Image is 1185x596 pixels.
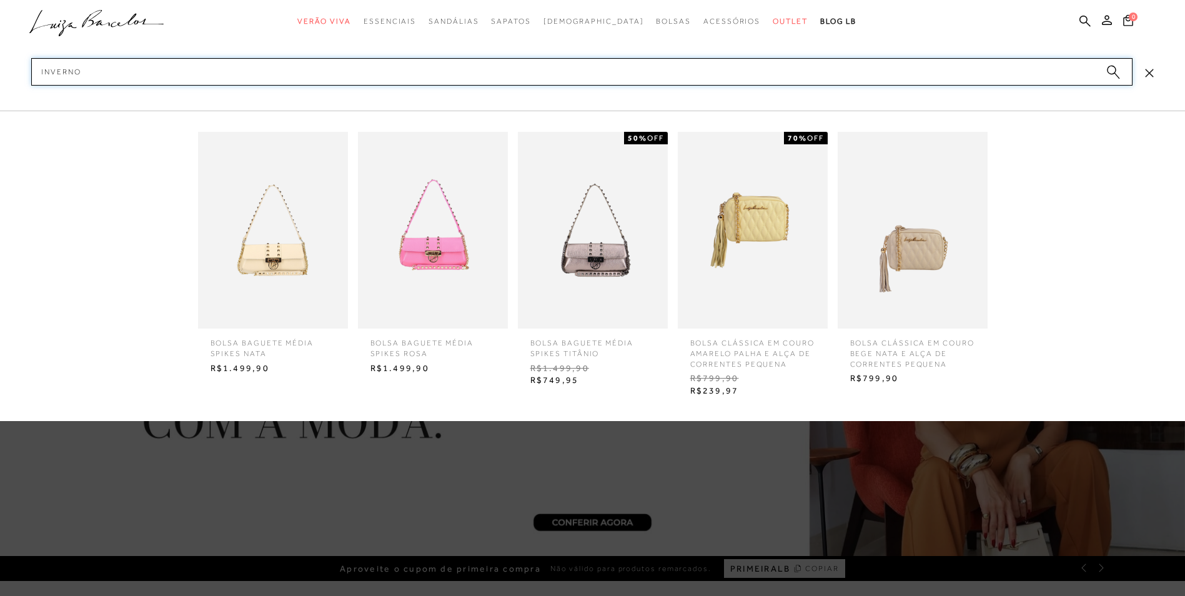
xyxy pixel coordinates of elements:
[429,17,478,26] span: Sandálias
[31,58,1133,86] input: Buscar.
[628,134,647,142] strong: 50%
[358,132,508,329] img: BOLSA BAGUETE MÉDIA SPIKES ROSA
[841,369,984,388] span: R$799,90
[807,134,824,142] span: OFF
[297,17,351,26] span: Verão Viva
[521,329,665,359] span: BOLSA BAGUETE MÉDIA SPIKES TITÂNIO
[841,329,984,369] span: BOLSA CLÁSSICA EM COURO BEGE NATA E ALÇA DE CORRENTES PEQUENA
[361,359,505,378] span: R$1.499,90
[1119,14,1137,31] button: 0
[195,132,351,377] a: BOLSA BAGUETE MÉDIA SPIKES NATA BOLSA BAGUETE MÉDIA SPIKES NATA R$1.499,90
[521,371,665,390] span: R$749,95
[820,17,856,26] span: BLOG LB
[703,17,760,26] span: Acessórios
[773,17,808,26] span: Outlet
[297,10,351,33] a: categoryNavScreenReaderText
[788,134,807,142] strong: 70%
[703,10,760,33] a: categoryNavScreenReaderText
[518,132,668,329] img: BOLSA BAGUETE MÉDIA SPIKES TITÂNIO
[656,10,691,33] a: categoryNavScreenReaderText
[543,17,644,26] span: [DEMOGRAPHIC_DATA]
[201,359,345,378] span: R$1.499,90
[361,329,505,359] span: BOLSA BAGUETE MÉDIA SPIKES ROSA
[838,132,988,329] img: BOLSA CLÁSSICA EM COURO BEGE NATA E ALÇA DE CORRENTES PEQUENA
[355,132,511,377] a: BOLSA BAGUETE MÉDIA SPIKES ROSA BOLSA BAGUETE MÉDIA SPIKES ROSA R$1.499,90
[429,10,478,33] a: categoryNavScreenReaderText
[656,17,691,26] span: Bolsas
[491,10,530,33] a: categoryNavScreenReaderText
[681,382,825,400] span: R$239,97
[675,132,831,400] a: BOLSA CLÁSSICA EM COURO AMARELO PALHA E ALÇA DE CORRENTES PEQUENA 70%OFF BOLSA CLÁSSICA EM COURO ...
[543,10,644,33] a: noSubCategoriesText
[773,10,808,33] a: categoryNavScreenReaderText
[820,10,856,33] a: BLOG LB
[515,132,671,390] a: BOLSA BAGUETE MÉDIA SPIKES TITÂNIO 50%OFF BOLSA BAGUETE MÉDIA SPIKES TITÂNIO R$1.499,90 R$749,95
[681,369,825,388] span: R$799,90
[647,134,664,142] span: OFF
[835,132,991,388] a: BOLSA CLÁSSICA EM COURO BEGE NATA E ALÇA DE CORRENTES PEQUENA BOLSA CLÁSSICA EM COURO BEGE NATA E...
[521,359,665,378] span: R$1.499,90
[678,132,828,329] img: BOLSA CLÁSSICA EM COURO AMARELO PALHA E ALÇA DE CORRENTES PEQUENA
[364,17,416,26] span: Essenciais
[491,17,530,26] span: Sapatos
[201,329,345,359] span: BOLSA BAGUETE MÉDIA SPIKES NATA
[198,132,348,329] img: BOLSA BAGUETE MÉDIA SPIKES NATA
[1129,12,1138,21] span: 0
[364,10,416,33] a: categoryNavScreenReaderText
[681,329,825,369] span: BOLSA CLÁSSICA EM COURO AMARELO PALHA E ALÇA DE CORRENTES PEQUENA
